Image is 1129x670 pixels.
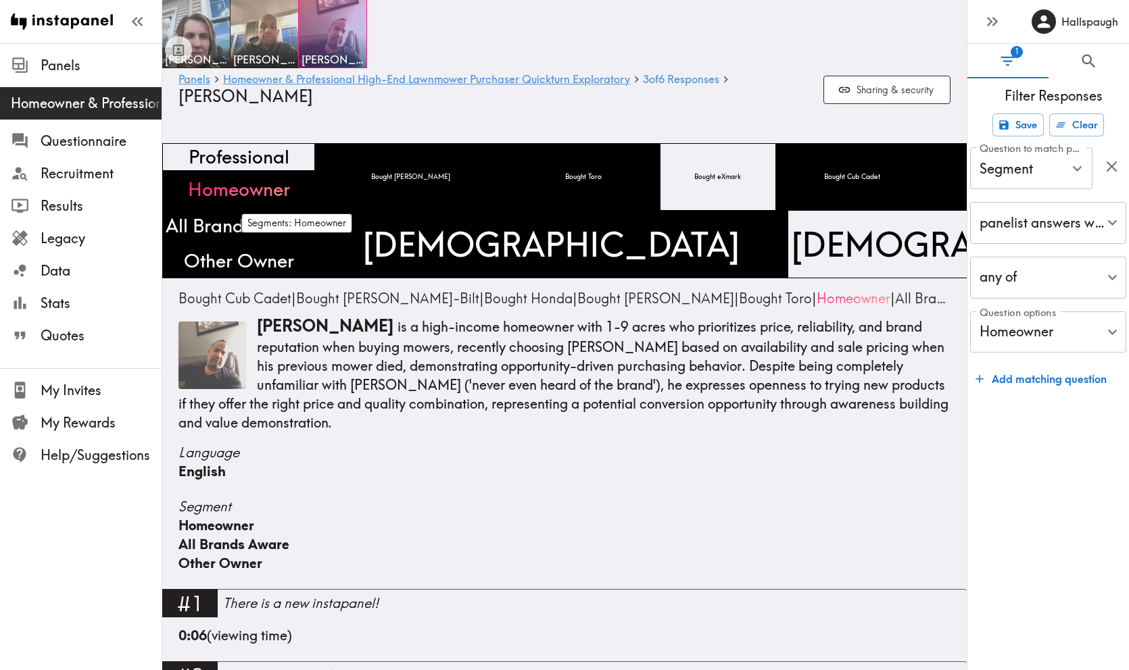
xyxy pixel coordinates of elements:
span: | [178,290,296,307]
div: There is a new instapanel! [223,594,967,613]
span: [PERSON_NAME] [165,52,227,67]
span: Language [178,443,951,462]
span: Legacy [41,229,162,248]
span: Bought [PERSON_NAME]-Bilt [296,290,479,307]
span: | [577,290,739,307]
span: My Invites [41,381,162,400]
span: Bought Cub Cadet [821,170,883,184]
a: Panels [178,74,210,86]
span: Segment [178,497,951,516]
span: Search [1080,52,1098,70]
div: (viewing time) [178,626,951,661]
span: [DEMOGRAPHIC_DATA] [360,218,743,270]
span: Professional [186,141,292,173]
span: | [296,290,484,307]
span: Bought Toro [739,290,812,307]
a: Homeowner & Professional High-End Lawnmower Purchaser Quickturn Exploratory [223,74,630,86]
div: Homeowner [970,311,1126,353]
span: [PERSON_NAME] [233,52,295,67]
span: | [739,290,817,307]
span: 6 Responses [658,74,719,84]
span: Bought Toro [562,170,604,184]
button: Clear all filters [1049,113,1104,136]
span: of [643,74,658,84]
span: Recruitment [41,164,162,183]
span: 3 [643,74,649,84]
span: Homeowner & Professional High-End Lawnmower Purchaser Quickturn Exploratory [11,94,162,113]
span: Panels [41,56,162,75]
span: [PERSON_NAME] [257,315,393,336]
button: Filter Responses [967,44,1049,78]
h6: Hallspaugh [1061,14,1118,29]
span: Homeowner [178,517,254,534]
button: Add matching question [970,365,1112,392]
img: Thumbnail [178,321,246,389]
button: Open [1067,158,1088,179]
span: English [178,463,226,480]
span: | [817,290,895,307]
span: [DEMOGRAPHIC_DATA] [788,218,1082,270]
span: Homeowner [185,174,293,205]
span: Stats [41,294,162,313]
span: Bought [PERSON_NAME] [577,290,734,307]
p: is a high-income homeowner with 1-9 acres who prioritizes price, reliability, and brand reputatio... [178,315,951,432]
span: Homeowner [817,290,890,307]
b: 0:06 [178,627,207,644]
span: All Brands Aware [895,290,1000,307]
button: Toggle between responses and questions [165,36,192,63]
span: All Brands Aware [163,210,314,242]
span: My Rewards [41,413,162,432]
button: Save filters [992,113,1044,136]
div: any of [970,257,1126,299]
span: All Brands Aware [178,536,289,552]
span: [PERSON_NAME] [178,86,313,106]
span: Filter Responses [978,86,1129,105]
span: Bought [PERSON_NAME] [368,170,453,184]
label: Question options [980,305,1056,320]
span: Other Owner [181,245,297,277]
span: Bought Cub Cadet [178,290,291,307]
span: Results [41,197,162,215]
span: Other Owner [178,555,262,571]
button: Sharing & security [823,76,951,105]
span: Questionnaire [41,132,162,151]
span: Quotes [41,326,162,345]
span: | [895,290,1005,307]
label: Question to match panelists on [980,141,1086,156]
div: #1 [162,589,218,617]
a: #1There is a new instapanel! [162,589,967,626]
span: 1 [1011,46,1023,58]
span: | [484,290,577,307]
span: [PERSON_NAME] [302,52,364,67]
span: Help/Suggestions [41,446,162,465]
div: panelist answers with [970,202,1126,244]
span: Bought eXmark [692,170,744,184]
a: 3of6 Responses [643,74,719,86]
span: Bought Honda [484,290,573,307]
span: Data [41,261,162,280]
